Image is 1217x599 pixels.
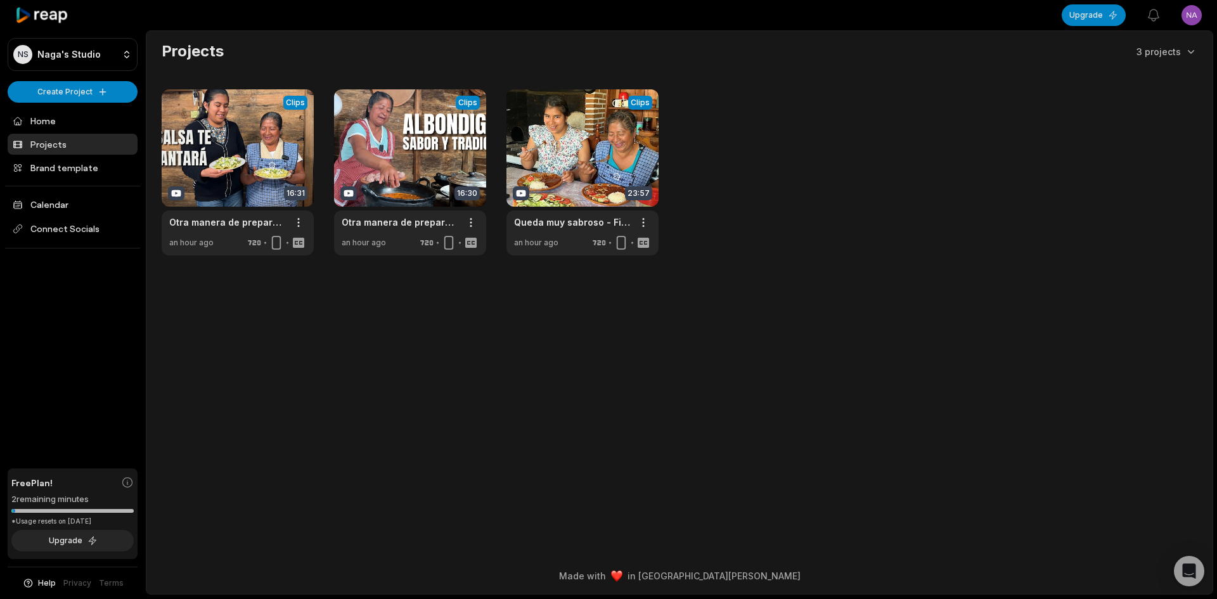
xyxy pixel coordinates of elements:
a: Otra manera de preparar albondigas: Una receta de pocos ingredientes [342,216,458,229]
span: Help [38,577,56,589]
div: Made with in [GEOGRAPHIC_DATA][PERSON_NAME] [158,569,1201,583]
button: Help [22,577,56,589]
a: Terms [99,577,124,589]
a: Projects [8,134,138,155]
button: Upgrade [1062,4,1126,26]
button: 3 projects [1137,45,1197,58]
a: Home [8,110,138,131]
div: Open Intercom Messenger [1174,556,1204,586]
a: Brand template [8,157,138,178]
a: Privacy [63,577,91,589]
span: Free Plan! [11,476,53,489]
a: Queda muy sabroso - Filetes de Pescado en Adobo con arroz y ensalada [514,216,631,229]
a: Otra manera de preparar Enchiladas Verdes con [PERSON_NAME]: descubre su secreto [169,216,286,229]
span: Connect Socials [8,217,138,240]
p: Naga's Studio [37,49,101,60]
div: NS [13,45,32,64]
a: Calendar [8,194,138,215]
h2: Projects [162,41,224,61]
div: *Usage resets on [DATE] [11,517,134,526]
div: 2 remaining minutes [11,493,134,506]
img: heart emoji [611,570,622,582]
button: Create Project [8,81,138,103]
button: Upgrade [11,530,134,551]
